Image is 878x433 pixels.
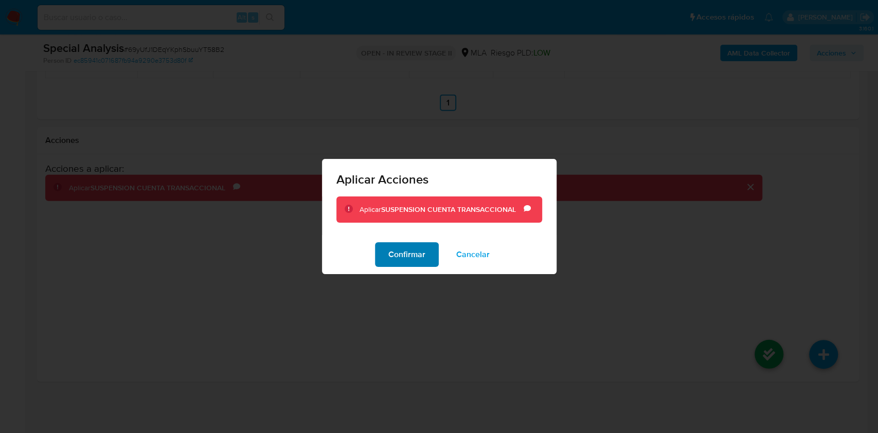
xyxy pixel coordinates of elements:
b: SUSPENSION CUENTA TRANSACCIONAL [381,204,516,214]
button: Cancelar [443,242,503,267]
button: Confirmar [375,242,439,267]
span: Cancelar [456,243,490,266]
span: Aplicar Acciones [336,173,542,186]
span: Confirmar [388,243,425,266]
div: Aplicar [360,205,524,215]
